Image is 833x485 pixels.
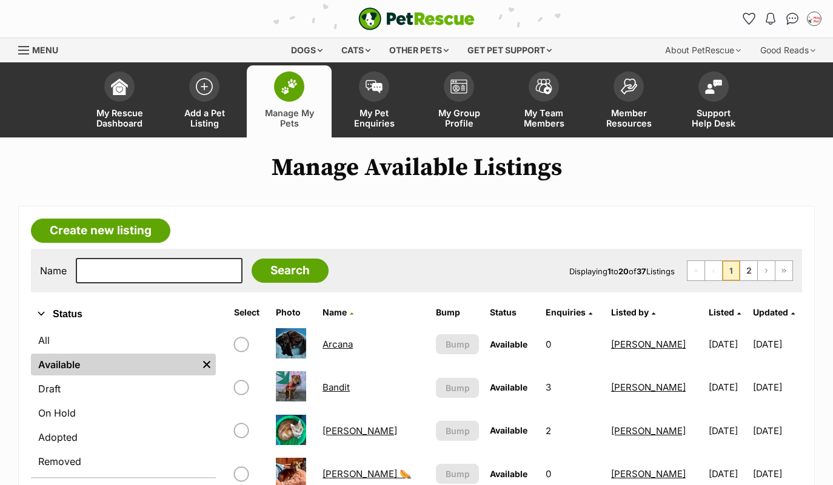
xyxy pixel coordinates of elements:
a: Enquiries [546,307,592,317]
a: Updated [753,307,795,317]
a: Adopted [31,426,216,448]
span: Name [323,307,347,317]
span: Menu [32,45,58,55]
a: My Group Profile [416,65,501,137]
img: member-resources-icon-8e73f808a243e03378d46382f2149f9095a855e16c252ad45f914b54edf8863c.svg [620,78,637,94]
button: Bump [436,421,479,441]
span: Previous page [705,261,722,280]
td: [DATE] [753,410,801,452]
a: My Pet Enquiries [332,65,416,137]
a: Bandit [323,381,350,393]
span: Available [490,382,527,392]
img: dashboard-icon-eb2f2d2d3e046f16d808141f083e7271f6b2e854fb5c12c21221c1fb7104beca.svg [111,78,128,95]
span: Listed [709,307,734,317]
button: My account [805,9,824,28]
span: Bump [446,338,470,351]
nav: Pagination [687,260,793,281]
a: Last page [775,261,792,280]
a: Removed [31,450,216,472]
div: Cats [333,38,379,62]
a: All [31,329,216,351]
span: First page [687,261,704,280]
span: Listed by [611,307,649,317]
td: [DATE] [704,323,752,365]
span: Displaying to of Listings [569,266,675,276]
a: [PERSON_NAME] [611,338,686,350]
span: Bump [446,467,470,480]
a: Draft [31,378,216,400]
span: Available [490,425,527,435]
a: Member Resources [586,65,671,137]
span: Member Resources [601,108,656,128]
td: [DATE] [753,366,801,408]
td: 3 [541,366,605,408]
div: Get pet support [459,38,560,62]
div: Status [31,327,216,477]
span: Updated [753,307,788,317]
button: Bump [436,378,479,398]
span: Manage My Pets [262,108,316,128]
button: Bump [436,464,479,484]
strong: 1 [607,266,611,276]
img: logo-e224e6f780fb5917bec1dbf3a21bbac754714ae5b6737aabdf751b685950b380.svg [358,7,475,30]
a: Create new listing [31,219,170,243]
a: PetRescue [358,7,475,30]
th: Status [485,303,539,322]
span: My Team Members [517,108,571,128]
td: [DATE] [704,366,752,408]
ul: Account quick links [739,9,824,28]
div: About PetRescue [657,38,749,62]
th: Select [229,303,269,322]
td: 0 [541,323,605,365]
a: [PERSON_NAME] [611,381,686,393]
img: pet-enquiries-icon-7e3ad2cf08bfb03b45e93fb7055b45f3efa6380592205ae92323e6603595dc1f.svg [366,80,383,93]
img: Laura Chao profile pic [808,13,820,25]
img: team-members-icon-5396bd8760b3fe7c0b43da4ab00e1e3bb1a5d9ba89233759b79545d2d3fc5d0d.svg [535,79,552,94]
a: Listed [709,307,741,317]
a: [PERSON_NAME] 🌭 [323,468,411,480]
strong: 20 [618,266,629,276]
a: [PERSON_NAME] [323,425,397,437]
span: Add a Pet Listing [177,108,232,128]
span: translation missing: en.admin.listings.index.attributes.enquiries [546,307,586,317]
span: My Group Profile [432,108,486,128]
a: My Team Members [501,65,586,137]
a: Next page [758,261,775,280]
img: add-pet-listing-icon-0afa8454b4691262ce3f59096e99ab1cd57d4a30225e0717b998d2c9b9846f56.svg [196,78,213,95]
span: Bump [446,381,470,394]
span: Bump [446,424,470,437]
a: My Rescue Dashboard [77,65,162,137]
a: Menu [18,38,67,60]
a: Conversations [783,9,802,28]
a: Remove filter [198,354,216,375]
img: manage-my-pets-icon-02211641906a0b7f246fdf0571729dbe1e7629f14944591b6c1af311fb30b64b.svg [281,79,298,94]
a: Listed by [611,307,655,317]
a: Support Help Desk [671,65,756,137]
span: My Pet Enquiries [347,108,401,128]
a: Arcana [323,338,353,350]
span: My Rescue Dashboard [92,108,147,128]
a: Name [323,307,353,317]
span: Page 1 [723,261,740,280]
img: chat-41dd97257d64d25036548639549fe6c8038ab92f7586957e7f3b1b290dea8141.svg [786,13,799,25]
a: Available [31,354,198,375]
button: Bump [436,334,479,354]
a: Manage My Pets [247,65,332,137]
a: Add a Pet Listing [162,65,247,137]
button: Status [31,306,216,322]
td: [DATE] [753,323,801,365]
div: Other pets [381,38,457,62]
img: notifications-46538b983faf8c2785f20acdc204bb7945ddae34d4c08c2a6579f10ce5e182be.svg [766,13,775,25]
td: 2 [541,410,605,452]
button: Notifications [761,9,780,28]
td: [DATE] [704,410,752,452]
img: help-desk-icon-fdf02630f3aa405de69fd3d07c3f3aa587a6932b1a1747fa1d2bba05be0121f9.svg [705,79,722,94]
span: Available [490,339,527,349]
a: Favourites [739,9,758,28]
span: Available [490,469,527,479]
input: Search [252,259,329,283]
strong: 37 [637,266,646,276]
a: [PERSON_NAME] [611,425,686,437]
img: group-profile-icon-3fa3cf56718a62981997c0bc7e787c4b2cf8bcc04b72c1350f741eb67cf2f40e.svg [450,79,467,94]
span: Support Help Desk [686,108,741,128]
